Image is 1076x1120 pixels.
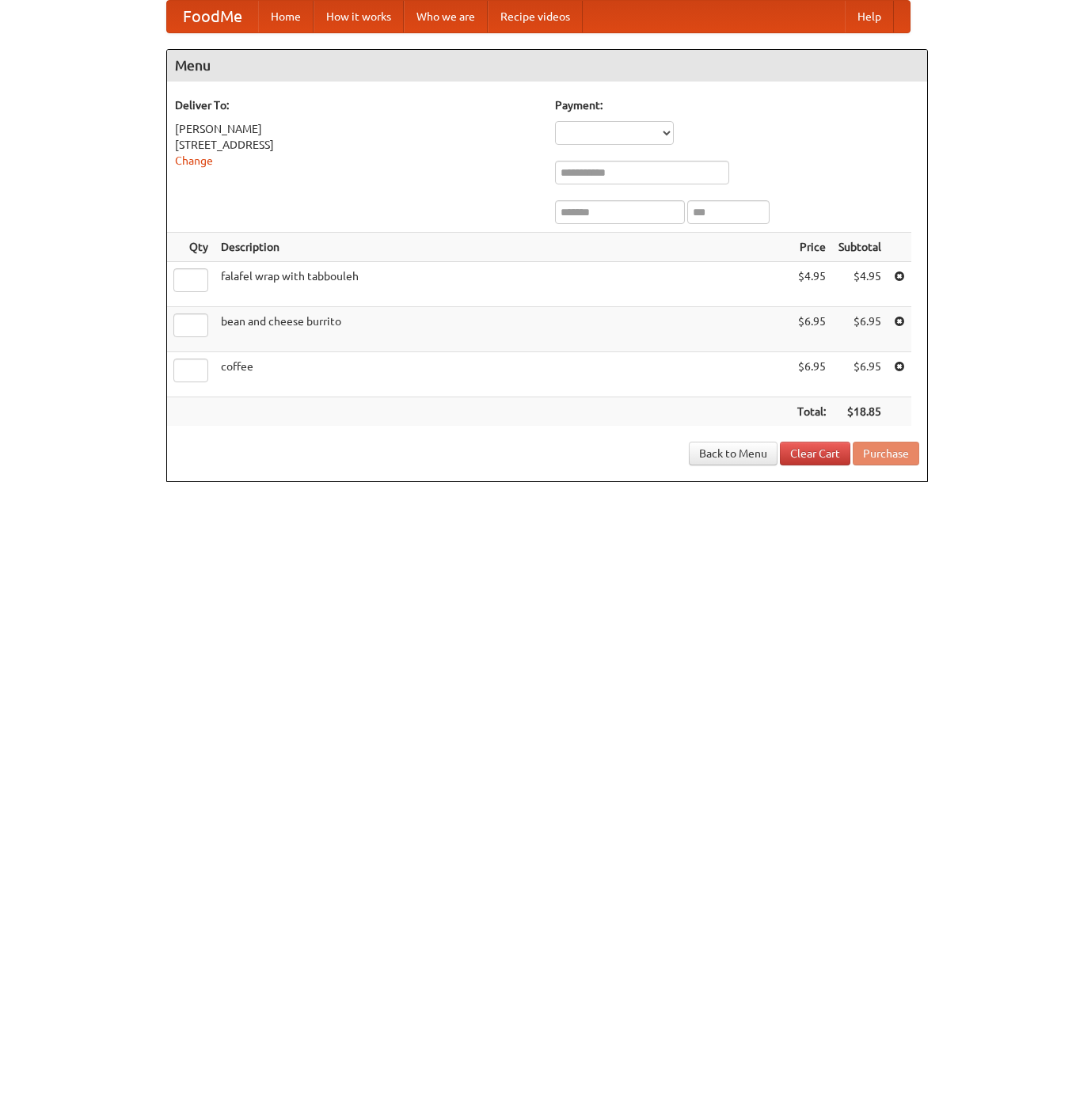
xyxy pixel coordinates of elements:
[689,442,778,465] a: Back to Menu
[314,1,404,32] a: How it works
[175,137,539,153] div: [STREET_ADDRESS]
[832,397,888,427] th: $18.85
[791,397,832,427] th: Total:
[853,442,919,465] button: Purchase
[215,307,791,352] td: bean and cheese burrito
[215,233,791,262] th: Description
[215,352,791,397] td: coffee
[832,262,888,307] td: $4.95
[404,1,488,32] a: Who we are
[832,307,888,352] td: $6.95
[832,352,888,397] td: $6.95
[791,307,832,352] td: $6.95
[258,1,314,32] a: Home
[167,233,215,262] th: Qty
[175,121,539,137] div: [PERSON_NAME]
[791,262,832,307] td: $4.95
[791,352,832,397] td: $6.95
[488,1,583,32] a: Recipe videos
[845,1,894,32] a: Help
[780,442,850,465] a: Clear Cart
[832,233,888,262] th: Subtotal
[215,262,791,307] td: falafel wrap with tabbouleh
[175,97,539,113] h5: Deliver To:
[555,97,919,113] h5: Payment:
[167,50,927,82] h4: Menu
[167,1,258,32] a: FoodMe
[791,233,832,262] th: Price
[175,154,213,167] a: Change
